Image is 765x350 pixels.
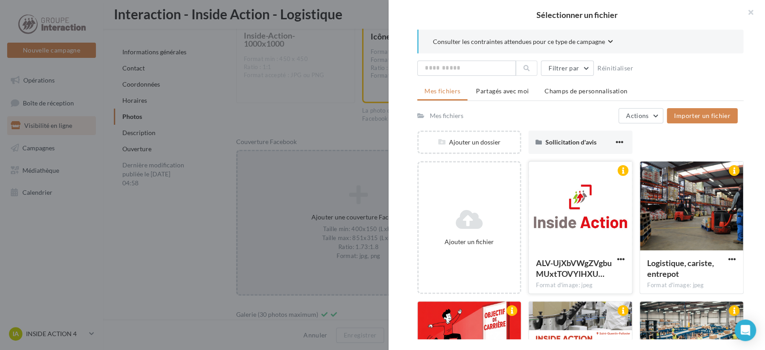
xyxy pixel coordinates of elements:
span: Sollicitation d'avis [545,138,596,146]
h2: Sélectionner un fichier [403,11,751,19]
button: Réinitialiser [594,63,637,74]
span: Actions [626,112,648,119]
span: Partagés avec moi [476,87,529,95]
div: Format d'image: jpeg [647,281,736,289]
div: Format d'image: jpeg [536,281,625,289]
button: Actions [618,108,663,123]
span: Logistique, cariste, entrepot [647,258,714,279]
span: Champs de personnalisation [545,87,627,95]
span: Consulter les contraintes attendues pour ce type de campagne [433,37,605,46]
button: Importer un fichier [667,108,738,123]
span: Importer un fichier [674,112,730,119]
div: Ajouter un fichier [422,237,516,246]
button: Consulter les contraintes attendues pour ce type de campagne [433,37,613,48]
div: Open Intercom Messenger [735,319,756,341]
button: Filtrer par [541,61,594,76]
div: Mes fichiers [430,111,463,120]
div: Ajouter un dossier [419,138,520,147]
span: ALV-UjXbVWgZVgbuMUxtTOVYlHXUOgYaCJ88tK5DnAhgz4Z6Riwsjw [536,258,612,279]
span: Mes fichiers [424,87,460,95]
